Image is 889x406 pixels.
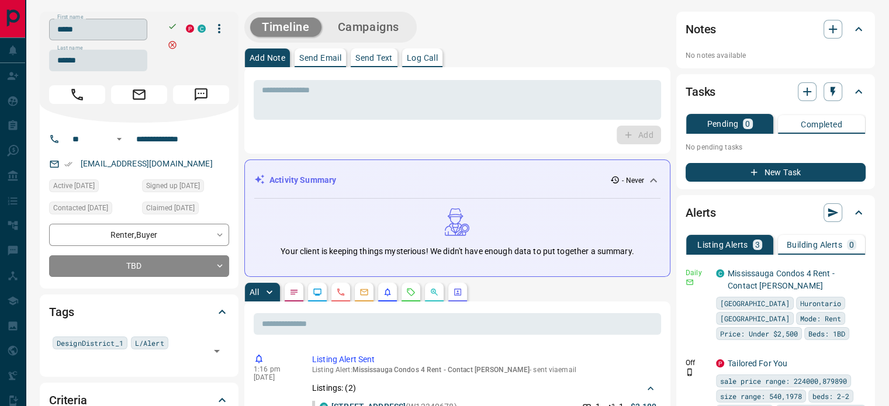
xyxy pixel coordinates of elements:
p: Send Text [355,54,393,62]
button: Timeline [250,18,321,37]
label: First name [57,13,83,21]
p: Off [686,358,709,368]
p: 3 [755,241,760,249]
svg: Opportunities [430,287,439,297]
a: [EMAIL_ADDRESS][DOMAIN_NAME] [81,159,213,168]
div: condos.ca [198,25,206,33]
span: Hurontario [800,297,841,309]
svg: Notes [289,287,299,297]
span: beds: 2-2 [812,390,849,402]
p: Listing Alert : - sent via email [312,366,656,374]
p: 0 [745,120,750,128]
span: size range: 540,1978 [720,390,802,402]
p: Building Alerts [787,241,842,249]
svg: Emails [359,287,369,297]
span: Beds: 1BD [808,328,845,339]
div: Tue Aug 25 2020 [142,179,229,196]
p: Add Note [250,54,285,62]
div: condos.ca [716,269,724,277]
p: Completed [801,120,842,129]
p: 0 [849,241,854,249]
span: Email [111,85,167,104]
p: No notes available [686,50,866,61]
svg: Calls [336,287,345,297]
div: Tue Jan 23 2024 [49,179,136,196]
div: Tags [49,298,229,326]
span: DesignDistrict_1 [57,337,123,349]
div: property.ca [716,359,724,367]
div: Tasks [686,78,866,106]
div: Thu Sep 03 2020 [49,202,136,218]
span: sale price range: 224000,879890 [720,375,847,387]
span: [GEOGRAPHIC_DATA] [720,297,790,309]
div: property.ca [186,25,194,33]
p: All [250,288,259,296]
button: Campaigns [326,18,411,37]
p: Listings: ( 2 ) [312,382,356,394]
p: - Never [622,175,644,186]
svg: Requests [406,287,416,297]
div: Renter , Buyer [49,224,229,245]
button: New Task [686,163,866,182]
span: Mode: Rent [800,313,841,324]
p: 1:16 pm [254,365,295,373]
p: No pending tasks [686,138,866,156]
h2: Tags [49,303,74,321]
p: Send Email [299,54,341,62]
span: Mississauga Condos 4 Rent - Contact [PERSON_NAME] [352,366,530,374]
svg: Agent Actions [453,287,462,297]
button: Open [112,132,126,146]
span: Contacted [DATE] [53,202,108,214]
svg: Push Notification Only [686,368,694,376]
span: Price: Under $2,500 [720,328,798,339]
div: Alerts [686,199,866,227]
p: Daily [686,268,709,278]
svg: Lead Browsing Activity [313,287,322,297]
div: Activity Summary- Never [254,169,660,191]
svg: Listing Alerts [383,287,392,297]
p: Your client is keeping things mysterious! We didn't have enough data to put together a summary. [281,245,634,258]
span: Signed up [DATE] [146,180,200,192]
span: [GEOGRAPHIC_DATA] [720,313,790,324]
h2: Notes [686,20,716,39]
div: Listings: (2) [312,377,656,399]
svg: Email Verified [64,160,72,168]
svg: Email [686,278,694,286]
span: Message [173,85,229,104]
h2: Alerts [686,203,716,222]
button: Open [209,343,225,359]
span: Active [DATE] [53,180,95,192]
p: Log Call [407,54,438,62]
p: Activity Summary [269,174,336,186]
p: Listing Alerts [697,241,748,249]
a: Mississauga Condos 4 Rent - Contact [PERSON_NAME] [728,269,835,290]
h2: Tasks [686,82,715,101]
label: Last name [57,44,83,52]
div: Notes [686,15,866,43]
span: Claimed [DATE] [146,202,195,214]
div: Thu Aug 26 2021 [142,202,229,218]
span: Call [49,85,105,104]
span: L/Alert [135,337,164,349]
p: Listing Alert Sent [312,353,656,366]
a: Tailored For You [728,359,787,368]
p: [DATE] [254,373,295,381]
div: TBD [49,255,229,277]
p: Pending [707,120,738,128]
